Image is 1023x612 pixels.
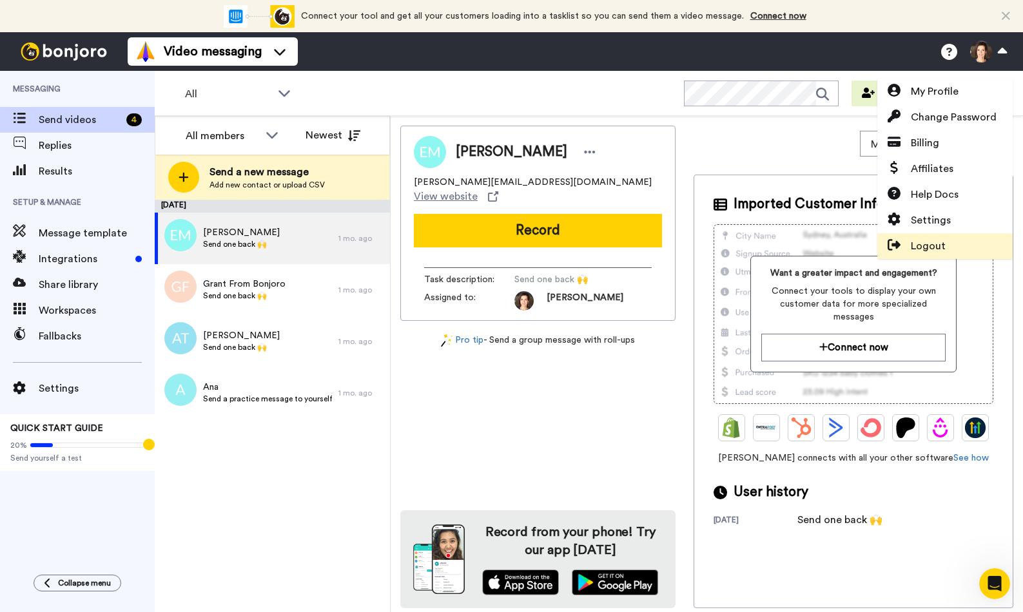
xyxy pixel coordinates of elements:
[203,329,280,342] span: [PERSON_NAME]
[203,394,332,404] span: Send a practice message to yourself
[39,277,155,292] span: Share library
[877,104,1013,130] a: Change Password
[911,161,953,177] span: Affiliates
[143,439,155,450] div: Tooltip anchor
[756,417,777,438] img: Ontraport
[734,195,884,214] span: Imported Customer Info
[877,79,1013,104] a: My Profile
[164,374,197,406] img: a.png
[10,453,144,463] span: Send yourself a test
[826,417,846,438] img: ActiveCampaign
[203,226,280,239] span: [PERSON_NAME]
[58,578,111,588] span: Collapse menu
[761,267,946,280] span: Want a greater impact and engagement?
[911,213,951,228] span: Settings
[209,180,325,190] span: Add new contact or upload CSV
[414,189,478,204] span: View website
[39,303,155,318] span: Workspaces
[203,278,286,291] span: Grant From Bonjoro
[979,568,1010,599] iframe: Intercom live chat
[338,233,384,244] div: 1 mo. ago
[877,233,1013,259] a: Logout
[714,515,797,528] div: [DATE]
[424,273,514,286] span: Task description :
[791,417,812,438] img: Hubspot
[965,417,986,438] img: GoHighLevel
[296,122,370,148] button: Newest
[164,271,197,303] img: gf.png
[852,81,915,106] button: Invite
[155,200,390,213] div: [DATE]
[10,440,27,450] span: 20%
[761,334,946,361] button: Connect now
[39,138,155,153] span: Replies
[721,417,742,438] img: Shopify
[456,142,567,162] span: [PERSON_NAME]
[877,130,1013,156] a: Billing
[547,291,623,311] span: [PERSON_NAME]
[39,381,155,396] span: Settings
[761,285,946,323] span: Connect your tools to display your own customer data for more specialized messages
[424,291,514,311] span: Assigned to:
[400,334,676,347] div: - Send a group message with roll-ups
[911,187,959,202] span: Help Docs
[750,12,806,21] a: Connect now
[911,238,946,254] span: Logout
[164,322,197,354] img: at.png
[164,219,197,251] img: em.png
[482,569,559,595] img: appstore
[911,135,939,151] span: Billing
[877,182,1013,207] a: Help Docs
[203,381,332,394] span: Ana
[953,454,989,463] a: See how
[15,43,112,61] img: bj-logo-header-white.svg
[861,417,881,438] img: ConvertKit
[338,336,384,347] div: 1 mo. ago
[39,225,155,241] span: Message template
[930,417,951,438] img: Drip
[911,84,959,99] span: My Profile
[39,329,155,344] span: Fallbacks
[126,113,142,126] div: 4
[39,251,130,267] span: Integrations
[797,512,882,528] div: Send one back 🙌
[877,207,1013,233] a: Settings
[414,189,498,204] a: View website
[734,483,808,502] span: User history
[478,523,663,559] h4: Record from your phone! Try our app [DATE]
[39,112,121,128] span: Send videos
[224,5,295,28] div: animation
[871,137,906,152] span: Move
[39,164,155,179] span: Results
[338,285,384,295] div: 1 mo. ago
[877,156,1013,182] a: Affiliates
[301,12,744,21] span: Connect your tool and get all your customers loading into a tasklist so you can send them a video...
[203,291,286,301] span: Send one back 🙌
[911,110,997,125] span: Change Password
[135,41,156,62] img: vm-color.svg
[10,424,103,433] span: QUICK START GUIDE
[414,214,662,247] button: Record
[185,86,271,102] span: All
[514,273,637,286] span: Send one back 🙌
[572,569,659,595] img: playstore
[34,575,121,591] button: Collapse menu
[186,128,259,144] div: All members
[209,164,325,180] span: Send a new message
[441,334,453,347] img: magic-wand.svg
[338,388,384,398] div: 1 mo. ago
[441,334,483,347] a: Pro tip
[413,524,465,594] img: download
[164,43,262,61] span: Video messaging
[203,239,280,249] span: Send one back 🙌
[414,176,652,189] span: [PERSON_NAME][EMAIL_ADDRESS][DOMAIN_NAME]
[514,291,534,311] img: ACg8ocI-HoNdl_7NCp6_LVSD9BxI9Rlss9ZjTUSLOyTqn8aeXYYlgTXk=s96-c
[895,417,916,438] img: Patreon
[414,136,446,168] img: Image of Eric Melchor
[203,342,280,352] span: Send one back 🙌
[714,452,993,464] span: [PERSON_NAME] connects with all your other software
